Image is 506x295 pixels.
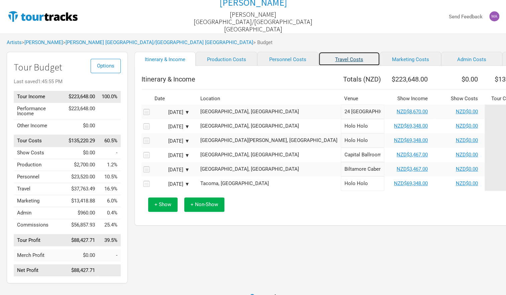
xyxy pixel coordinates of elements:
td: Commissions as % of Tour Income [98,219,121,231]
div: [DATE] ▼ [153,124,190,129]
td: Commissions [14,219,65,231]
td: Marketing as % of Tour Income [98,195,121,207]
a: NZD$69,348.00 [394,123,428,129]
td: Production as % of Tour Income [98,159,121,171]
td: $88,427.71 [65,234,98,246]
td: $23,520.00 [65,171,98,183]
th: $223,648.00 [384,72,434,86]
a: NZD$3,467.00 [397,152,428,158]
button: + Show [148,197,178,212]
th: Venue [341,93,384,105]
th: Location [197,93,341,105]
a: Production Costs [196,52,257,66]
td: Personnel [14,171,65,183]
span: > [63,40,253,45]
a: Itinerary & Income [134,52,196,66]
td: $2,700.00 [65,159,98,171]
th: $0.00 [434,72,485,86]
a: [PERSON_NAME] [24,39,63,45]
th: Show Costs [434,93,485,105]
td: $0.00 [65,120,98,132]
img: TourTracks [7,10,79,23]
div: Irvine, United States [200,124,337,129]
a: NZD$3,467.00 [397,166,428,172]
div: Victoria, Canada [200,152,337,157]
td: Personnel as % of Tour Income [98,171,121,183]
a: NZD$0.00 [456,152,478,158]
td: Tour Income as % of Tour Income [98,91,121,103]
div: Las Vegas, United States [200,109,337,114]
td: $37,763.49 [65,183,98,195]
input: 24 Oxford [341,105,384,119]
td: Production [14,159,65,171]
td: Performance Income [14,103,65,120]
div: [DATE] ▼ [153,182,190,187]
input: Holo Holo [341,119,384,133]
a: Admin Costs [441,52,502,66]
th: Date [151,93,195,105]
td: Tour Profit [14,234,65,246]
div: Tacoma, United States [200,181,337,186]
td: Tour Profit as % of Tour Income [98,234,121,246]
td: Performance Income as % of Tour Income [98,103,121,120]
a: Travel Costs [318,52,380,66]
td: Tour Income [14,91,65,103]
th: Itinerary & Income [141,72,341,86]
td: Net Profit [14,265,65,277]
div: Last saved 1:45:55 PM [14,79,121,84]
div: [DATE] ▼ [153,139,190,144]
th: Show Income [384,93,434,105]
button: Options [91,59,121,73]
th: Totals ( NZD ) [341,72,384,86]
a: [PERSON_NAME] [GEOGRAPHIC_DATA]/[GEOGRAPHIC_DATA] [GEOGRAPHIC_DATA] [66,39,253,45]
td: Travel as % of Tour Income [98,183,121,195]
div: San Jose, United States [200,138,337,143]
a: NZD$0.00 [456,123,478,129]
div: [DATE] ▼ [153,167,190,172]
div: [DATE] ▼ [153,153,190,158]
td: Travel [14,183,65,195]
input: Holo Holo [341,176,384,191]
td: Merch Profit [14,250,65,261]
a: [PERSON_NAME] [GEOGRAPHIC_DATA]/[GEOGRAPHIC_DATA] [GEOGRAPHIC_DATA] [171,7,335,36]
td: Net Profit as % of Tour Income [98,265,121,277]
a: NZD$0.00 [456,166,478,172]
h1: Tour Budget [14,62,121,72]
a: Marketing Costs [380,52,441,66]
h2: [PERSON_NAME] [GEOGRAPHIC_DATA]/[GEOGRAPHIC_DATA] [GEOGRAPHIC_DATA] [171,11,335,33]
a: NZD$69,348.00 [394,137,428,143]
input: Biltamore Caberet [341,162,384,176]
div: Vancouver, Canada [200,167,337,172]
td: Other Income as % of Tour Income [98,120,121,132]
a: Personnel Costs [257,52,318,66]
input: Holo Holo [341,133,384,148]
span: + Show [155,201,171,207]
td: Tour Costs as % of Tour Income [98,135,121,147]
strong: Send Feedback [449,14,483,20]
td: Admin [14,207,65,219]
a: NZD$0.00 [456,109,478,115]
td: Tour Costs [14,135,65,147]
span: + Non-Show [191,201,218,207]
td: $960.00 [65,207,98,219]
td: $135,220.29 [65,135,98,147]
td: $13,418.88 [65,195,98,207]
td: $223,648.00 [65,103,98,120]
td: $0.00 [65,250,98,261]
div: [DATE] ▼ [153,110,190,115]
td: Marketing [14,195,65,207]
td: $223,648.00 [65,91,98,103]
td: Merch Profit as % of Tour Income [98,250,121,261]
td: Other Income [14,120,65,132]
td: Show Costs [14,147,65,159]
a: NZD$0.00 [456,180,478,186]
a: NZD$8,670.00 [397,109,428,115]
span: > Budget [253,40,273,45]
img: AKIAKI [489,11,499,21]
td: $88,427.71 [65,265,98,277]
a: NZD$0.00 [456,137,478,143]
a: NZD$69,348.00 [394,180,428,186]
td: Admin as % of Tour Income [98,207,121,219]
span: Options [97,63,114,69]
td: $56,857.93 [65,219,98,231]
